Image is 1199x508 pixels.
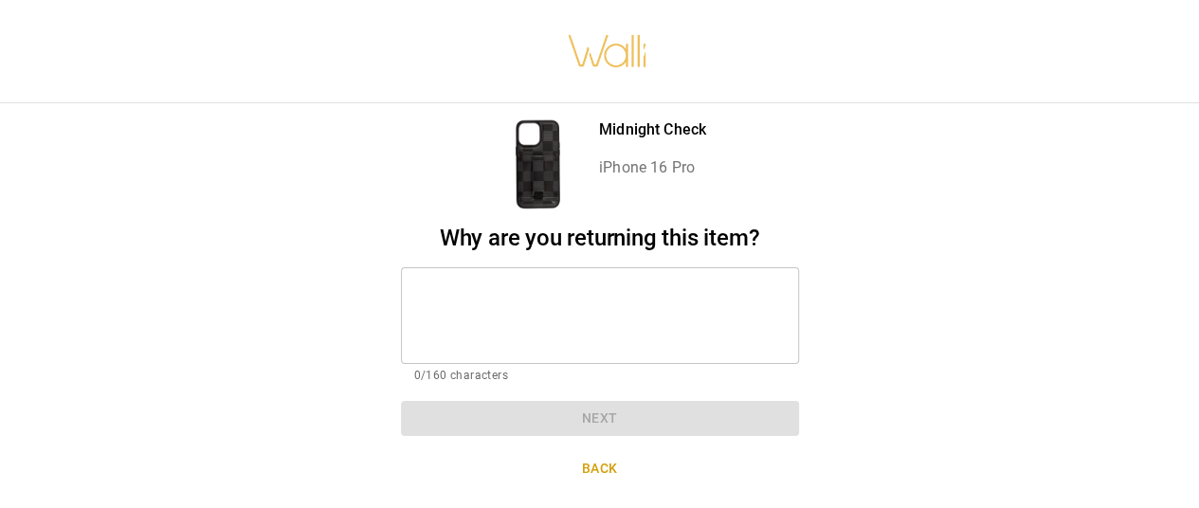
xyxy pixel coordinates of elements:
[414,367,786,386] p: 0/160 characters
[401,451,799,486] button: Back
[567,10,648,92] img: walli-inc.myshopify.com
[599,118,706,141] p: Midnight Check
[599,156,706,179] p: iPhone 16 Pro
[401,225,799,252] h2: Why are you returning this item?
